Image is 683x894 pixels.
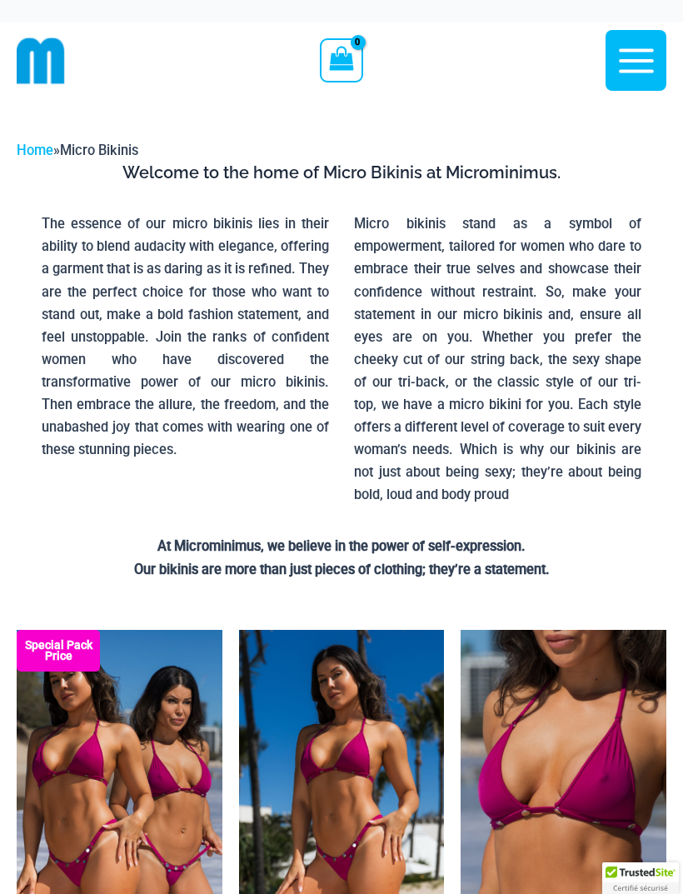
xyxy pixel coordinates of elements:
[17,142,53,158] a: Home
[602,862,679,894] div: TrustedSite Certified
[17,142,138,158] span: »
[134,562,550,577] strong: Our bikinis are more than just pieces of clothing; they’re a statement.
[320,38,362,82] a: View Shopping Cart, empty
[157,538,526,554] strong: At Microminimus, we believe in the power of self-expression.
[42,212,329,461] p: The essence of our micro bikinis lies in their ability to blend audacity with elegance, offering ...
[60,142,138,158] span: Micro Bikinis
[17,37,65,85] img: cropped mm emblem
[354,212,641,506] p: Micro bikinis stand as a symbol of empowerment, tailored for women who dare to embrace their true...
[29,162,654,183] h3: Welcome to the home of Micro Bikinis at Microminimus.
[17,640,100,662] b: Special Pack Price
